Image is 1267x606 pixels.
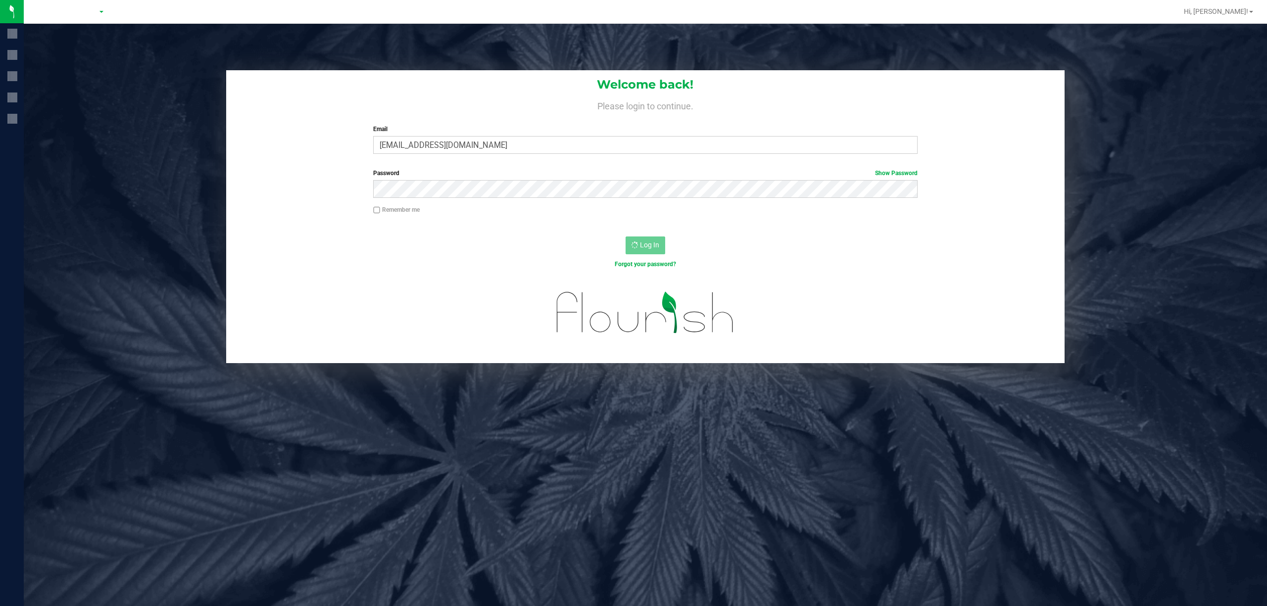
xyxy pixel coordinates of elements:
span: Log In [640,241,659,249]
h1: Welcome back! [226,78,1065,91]
h4: Please login to continue. [226,99,1065,111]
img: flourish_logo.svg [540,279,750,346]
input: Remember me [373,207,380,214]
label: Email [373,125,918,134]
button: Log In [626,236,665,254]
label: Remember me [373,205,420,214]
a: Show Password [875,170,918,177]
span: Password [373,170,399,177]
a: Forgot your password? [615,261,676,268]
span: Hi, [PERSON_NAME]! [1184,7,1248,15]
